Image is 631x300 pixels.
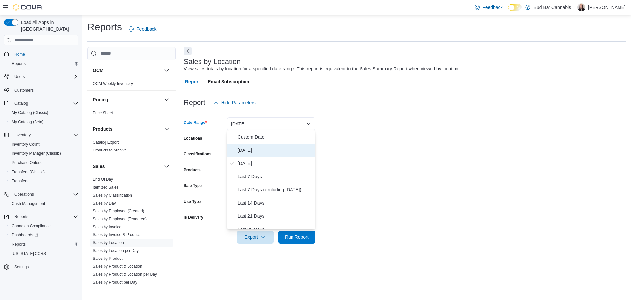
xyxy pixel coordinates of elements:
a: Feedback [472,1,505,14]
button: Transfers (Classic) [7,167,81,177]
a: Sales by Location [93,240,124,245]
span: Canadian Compliance [12,223,51,229]
button: Canadian Compliance [7,221,81,231]
button: Operations [1,190,81,199]
a: Inventory Count [9,140,42,148]
span: Reports [12,213,78,221]
span: Inventory Count [12,142,40,147]
input: Dark Mode [508,4,522,11]
button: [US_STATE] CCRS [7,249,81,258]
a: My Catalog (Beta) [9,118,46,126]
div: OCM [87,80,176,90]
span: Email Subscription [208,75,249,88]
a: Customers [12,86,36,94]
span: Inventory Manager (Classic) [9,150,78,157]
span: Sales by Product per Day [93,280,137,285]
a: Purchase Orders [9,159,44,167]
div: Pricing [87,109,176,120]
button: Pricing [93,96,161,103]
button: Users [1,72,81,81]
button: Reports [7,240,81,249]
label: Sale Type [184,183,202,188]
a: Cash Management [9,200,48,207]
a: Transfers (Classic) [9,168,47,176]
button: Reports [12,213,31,221]
h3: OCM [93,67,104,74]
h3: Sales by Location [184,58,241,66]
a: Sales by Product & Location per Day [93,272,157,277]
h3: Pricing [93,96,108,103]
span: [US_STATE] CCRS [12,251,46,256]
div: Products [87,138,176,157]
div: Kelsey G [577,3,585,11]
button: Reports [7,59,81,68]
span: Sales by Location per Day [93,248,139,253]
span: Transfers [9,177,78,185]
a: Inventory Manager (Classic) [9,150,64,157]
span: Settings [12,263,78,271]
a: [US_STATE] CCRS [9,250,49,258]
h3: Products [93,126,113,132]
span: Load All Apps in [GEOGRAPHIC_DATA] [18,19,78,32]
a: Settings [12,263,31,271]
span: Sales by Classification [93,193,132,198]
a: Dashboards [9,231,41,239]
span: Operations [12,190,78,198]
span: Sales by Product & Location per Day [93,272,157,277]
span: Settings [14,264,29,270]
button: Home [1,49,81,59]
span: My Catalog (Beta) [12,119,44,124]
span: Cash Management [9,200,78,207]
button: Next [184,47,192,55]
a: Sales by Invoice [93,225,121,229]
span: Reports [9,60,78,68]
a: Sales by Employee (Created) [93,209,144,213]
span: Reports [12,61,26,66]
span: Users [12,73,78,81]
button: Settings [1,262,81,272]
span: [DATE] [238,159,313,167]
label: Locations [184,136,202,141]
span: Transfers (Classic) [9,168,78,176]
a: Sales by Product per Day [93,280,137,285]
button: Products [163,125,171,133]
span: Last 30 Days [238,225,313,233]
span: Last 7 Days [238,173,313,180]
span: Operations [14,192,34,197]
span: Customers [12,86,78,94]
span: My Catalog (Classic) [12,110,48,115]
span: Sales by Employee (Created) [93,208,144,214]
button: Catalog [1,99,81,108]
span: Washington CCRS [9,250,78,258]
button: Catalog [12,99,31,107]
button: [DATE] [227,117,315,130]
button: Inventory Manager (Classic) [7,149,81,158]
span: Dashboards [12,232,38,238]
span: Feedback [482,4,502,11]
span: Export [241,231,270,244]
span: Catalog Export [93,140,119,145]
button: Inventory [12,131,33,139]
span: Price Sheet [93,110,113,116]
span: Sales by Day [93,201,116,206]
button: Operations [12,190,36,198]
span: Dashboards [9,231,78,239]
span: Home [12,50,78,58]
span: Inventory Manager (Classic) [12,151,61,156]
a: Catalog Export [93,140,119,145]
div: Sales [87,176,176,289]
span: Customers [14,88,34,93]
span: Canadian Compliance [9,222,78,230]
button: Export [237,231,274,244]
span: OCM Weekly Inventory [93,81,133,86]
span: Report [185,75,200,88]
button: My Catalog (Classic) [7,108,81,117]
span: My Catalog (Beta) [9,118,78,126]
button: Customers [1,85,81,95]
h3: Sales [93,163,105,170]
span: Products to Archive [93,148,127,153]
button: Transfers [7,177,81,186]
p: | [573,3,575,11]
